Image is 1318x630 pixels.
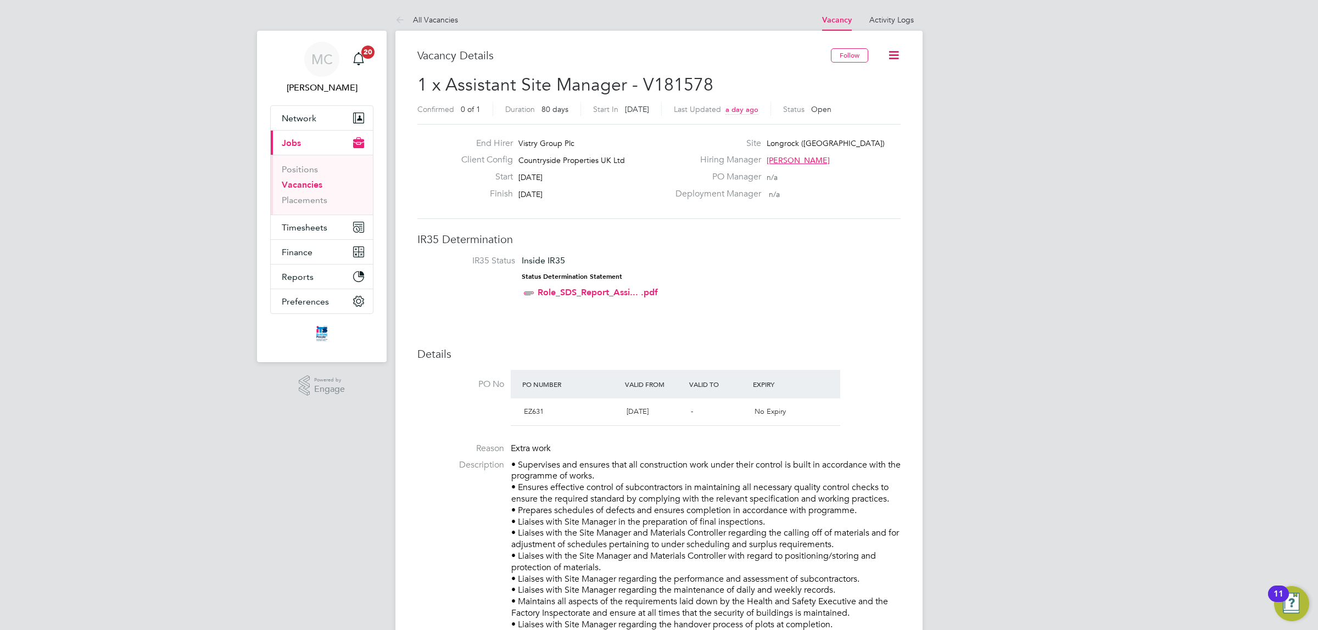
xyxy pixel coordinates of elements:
span: [DATE] [625,104,649,114]
label: PO No [417,379,504,390]
span: EZ631 [524,407,544,416]
button: Network [271,106,373,130]
label: Hiring Manager [669,154,761,166]
button: Reports [271,265,373,289]
a: Vacancy [822,15,852,25]
span: 80 days [541,104,568,114]
span: [DATE] [627,407,649,416]
span: - [691,407,693,416]
label: Reason [417,443,504,454]
div: 11 [1274,594,1283,608]
span: Preferences [282,296,329,307]
span: [DATE] [518,189,543,199]
div: PO Number [520,374,622,394]
span: Open [811,104,831,114]
a: Powered byEngage [299,375,345,396]
span: Powered by [314,375,345,385]
label: End Hirer [453,138,513,149]
button: Finance [271,240,373,264]
label: Description [417,459,504,471]
a: Go to home page [270,325,373,342]
span: 1 x Assistant Site Manager - V181578 [417,74,713,95]
label: Site [669,138,761,149]
span: Matthew Clark [270,81,373,94]
div: Valid To [686,374,751,394]
a: Vacancies [282,179,322,190]
a: Role_SDS_Report_Assi... .pdf [538,287,658,297]
label: Deployment Manager [669,188,761,200]
a: Activity Logs [869,15,914,25]
img: itsconstruction-logo-retina.png [314,325,329,342]
strong: Status Determination Statement [522,273,622,280]
button: Follow [831,48,868,63]
span: 20 [361,46,375,59]
span: [DATE] [518,172,543,182]
h3: Details [417,347,901,361]
a: MC[PERSON_NAME] [270,42,373,94]
button: Preferences [271,289,373,313]
label: Finish [453,188,513,200]
span: Reports [282,272,314,282]
div: Valid From [622,374,686,394]
span: Inside IR35 [522,255,565,266]
h3: Vacancy Details [417,48,831,63]
span: Vistry Group Plc [518,138,574,148]
a: All Vacancies [395,15,458,25]
label: Client Config [453,154,513,166]
label: Duration [505,104,535,114]
span: n/a [767,172,778,182]
a: Placements [282,195,327,205]
label: Start In [593,104,618,114]
nav: Main navigation [257,31,387,362]
label: Last Updated [674,104,721,114]
span: Longrock ([GEOGRAPHIC_DATA]) [767,138,885,148]
label: Confirmed [417,104,454,114]
label: PO Manager [669,171,761,183]
span: Timesheets [282,222,327,233]
label: IR35 Status [428,255,515,267]
span: [PERSON_NAME] [767,155,830,165]
span: a day ago [725,105,758,114]
span: Countryside Properties UK Ltd [518,155,625,165]
span: n/a [769,189,780,199]
span: Extra work [511,443,551,454]
span: MC [311,52,333,66]
button: Open Resource Center, 11 new notifications [1274,586,1309,621]
h3: IR35 Determination [417,232,901,246]
span: Jobs [282,138,301,148]
button: Timesheets [271,215,373,239]
label: Status [783,104,805,114]
div: Jobs [271,155,373,215]
span: No Expiry [755,407,786,416]
span: 0 of 1 [461,104,481,114]
span: Finance [282,247,312,257]
a: 20 [348,42,370,77]
label: Start [453,171,513,183]
span: Engage [314,385,345,394]
button: Jobs [271,131,373,155]
span: Network [282,113,316,123]
a: Positions [282,164,318,175]
div: Expiry [750,374,814,394]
